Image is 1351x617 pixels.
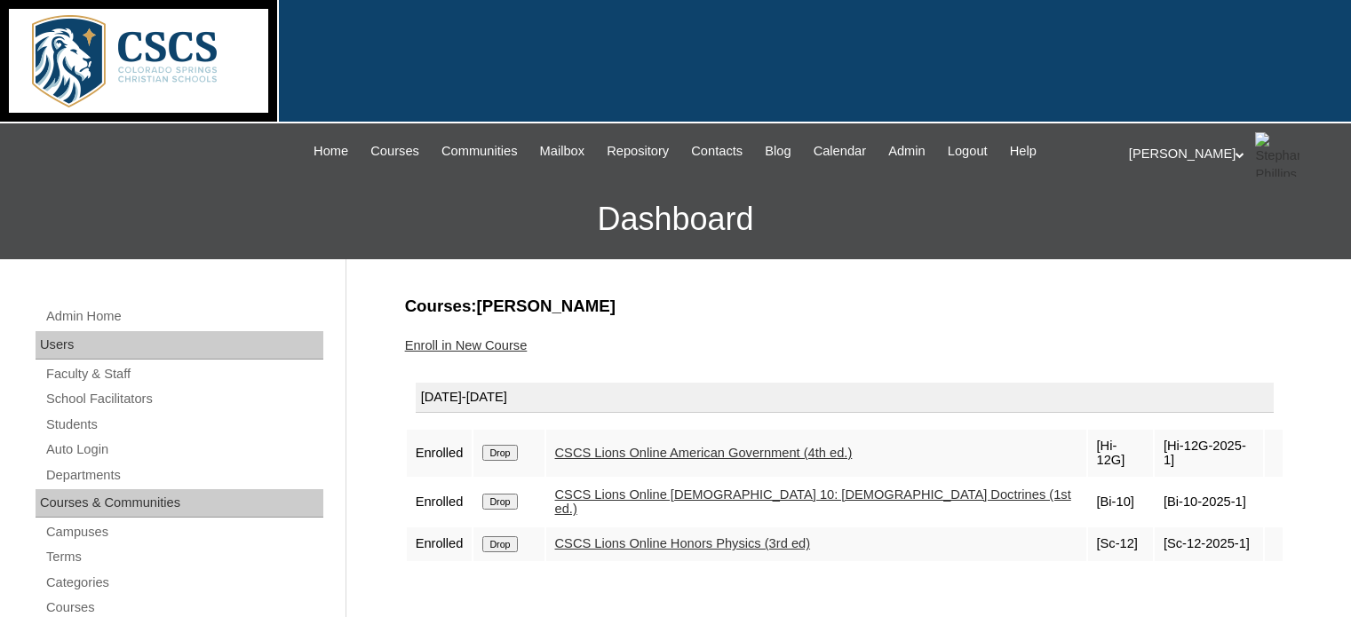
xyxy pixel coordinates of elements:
a: CSCS Lions Online Honors Physics (3rd ed) [555,536,811,550]
span: Calendar [814,141,866,162]
a: Repository [598,141,678,162]
span: Home [314,141,348,162]
td: Enrolled [407,430,473,477]
img: logo-white.png [9,9,268,113]
td: Enrolled [407,527,473,561]
span: Repository [607,141,669,162]
span: Courses [370,141,419,162]
a: Admin Home [44,305,323,328]
div: Courses & Communities [36,489,323,518]
a: Mailbox [531,141,594,162]
span: Admin [888,141,926,162]
a: Categories [44,572,323,594]
span: Contacts [691,141,743,162]
a: Contacts [682,141,751,162]
a: CSCS Lions Online American Government (4th ed.) [555,446,853,460]
a: Faculty & Staff [44,363,323,385]
span: Logout [948,141,988,162]
a: Students [44,414,323,436]
a: Calendar [805,141,875,162]
a: Departments [44,464,323,486]
a: Blog [756,141,799,162]
h3: Courses:[PERSON_NAME] [405,295,1284,318]
a: Logout [939,141,997,162]
a: Campuses [44,521,323,543]
td: [Hi-12G] [1088,430,1153,477]
div: [DATE]-[DATE] [416,383,1274,413]
span: Help [1010,141,1037,162]
td: [Sc-12] [1088,527,1153,561]
a: Help [1001,141,1045,162]
img: Stephanie Phillips [1255,132,1299,177]
a: School Facilitators [44,388,323,410]
span: Blog [765,141,791,162]
input: Drop [482,445,517,461]
a: Admin [879,141,934,162]
td: [Hi-12G-2025-1] [1155,430,1263,477]
span: Mailbox [540,141,585,162]
a: Home [305,141,357,162]
a: CSCS Lions Online [DEMOGRAPHIC_DATA] 10: [DEMOGRAPHIC_DATA] Doctrines (1st ed.) [555,487,1071,517]
input: Drop [482,494,517,510]
span: Communities [441,141,518,162]
td: [Bi-10] [1088,479,1153,526]
td: [Bi-10-2025-1] [1155,479,1263,526]
div: [PERSON_NAME] [1129,132,1333,177]
div: Users [36,331,323,360]
td: Enrolled [407,479,473,526]
a: Courses [362,141,428,162]
a: Communities [433,141,527,162]
a: Terms [44,546,323,568]
a: Auto Login [44,439,323,461]
td: [Sc-12-2025-1] [1155,527,1263,561]
h3: Dashboard [9,179,1342,259]
input: Drop [482,536,517,552]
a: Enroll in New Course [405,338,528,352]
